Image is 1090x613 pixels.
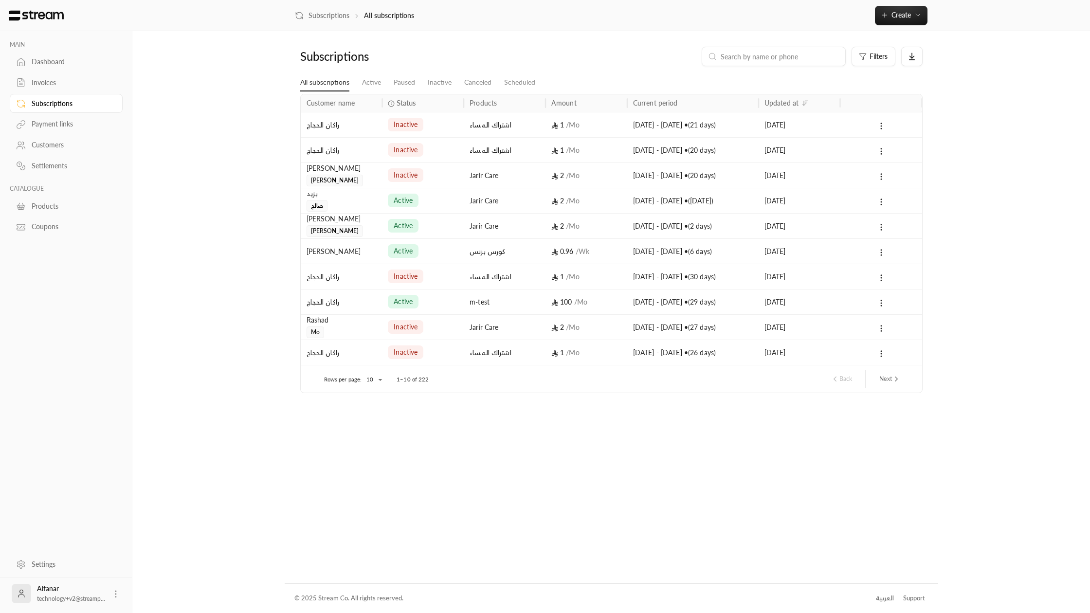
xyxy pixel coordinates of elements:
[633,163,753,188] div: [DATE] - [DATE] • ( 20 days )
[294,594,403,603] div: © 2025 Stream Co. All rights reserved.
[32,119,110,129] div: Payment links
[307,163,377,174] div: [PERSON_NAME]
[10,217,123,236] a: Coupons
[470,99,497,107] div: Products
[464,74,491,91] a: Canceled
[764,214,835,238] div: [DATE]
[870,53,888,60] span: Filters
[470,315,540,340] div: Jarir Care
[633,99,678,107] div: Current period
[633,138,753,162] div: [DATE] - [DATE] • ( 20 days )
[764,188,835,213] div: [DATE]
[891,11,911,19] span: Create
[576,247,589,255] span: / Wk
[633,239,753,264] div: [DATE] - [DATE] • ( 6 days )
[764,138,835,162] div: [DATE]
[10,115,123,134] a: Payment links
[364,11,414,20] p: All subscriptions
[633,214,753,238] div: [DATE] - [DATE] • ( 2 days )
[551,214,621,238] div: 2
[295,11,349,20] a: Subscriptions
[633,112,753,137] div: [DATE] - [DATE] • ( 21 days )
[900,590,928,607] a: Support
[551,315,621,340] div: 2
[470,112,540,137] div: اشتراك المساء
[764,315,835,340] div: [DATE]
[10,94,123,113] a: Subscriptions
[551,289,621,314] div: 100
[37,595,105,602] span: technology+v2@streamp...
[394,170,418,180] span: inactive
[470,138,540,162] div: اشتراك المساء
[566,171,579,180] span: / Mo
[764,289,835,314] div: [DATE]
[32,222,110,232] div: Coupons
[394,74,415,91] a: Paused
[551,340,621,365] div: 1
[32,161,110,171] div: Settlements
[764,239,835,264] div: [DATE]
[307,239,377,264] div: [PERSON_NAME]
[394,271,418,281] span: inactive
[307,326,324,338] span: Mo
[10,53,123,72] a: Dashboard
[397,98,416,108] span: Status
[470,188,540,213] div: Jarir Care
[470,289,540,314] div: m-test
[799,97,811,109] button: Sort
[307,112,377,137] div: راكان الحجاج
[470,239,540,264] div: كورس بزنس
[551,163,621,188] div: 2
[764,163,835,188] div: [DATE]
[428,74,452,91] a: Inactive
[852,47,895,66] button: Filters
[633,188,753,213] div: [DATE] - [DATE] • ( [DATE] )
[633,289,753,314] div: [DATE] - [DATE] • ( 29 days )
[764,264,835,289] div: [DATE]
[32,140,110,150] div: Customers
[307,214,377,224] div: [PERSON_NAME]
[10,136,123,155] a: Customers
[470,340,540,365] div: اشتراك المساء
[574,298,587,306] span: / Mo
[397,376,429,383] p: 1–10 of 222
[764,112,835,137] div: [DATE]
[566,348,579,357] span: / Mo
[32,57,110,67] div: Dashboard
[324,376,362,383] p: Rows per page:
[37,584,105,603] div: Alfanar
[721,51,839,62] input: Search by name or phone
[551,138,621,162] div: 1
[10,185,123,193] p: CATALOGUE
[10,41,123,49] p: MAIN
[875,371,905,387] button: next page
[32,78,110,88] div: Invoices
[764,340,835,365] div: [DATE]
[307,340,377,365] div: راكان الحجاج
[633,315,753,340] div: [DATE] - [DATE] • ( 27 days )
[876,594,894,603] div: العربية
[394,221,413,231] span: active
[566,323,579,331] span: / Mo
[470,264,540,289] div: اشتراك المساء
[470,214,540,238] div: Jarir Care
[633,340,753,365] div: [DATE] - [DATE] • ( 26 days )
[566,272,579,281] span: / Mo
[295,11,415,20] nav: breadcrumb
[394,246,413,256] span: active
[764,99,799,107] div: Updated at
[32,559,110,569] div: Settings
[10,197,123,216] a: Products
[307,175,363,186] span: [PERSON_NAME]
[10,157,123,176] a: Settlements
[551,112,621,137] div: 1
[551,239,621,264] div: 0.96
[551,188,621,213] div: 2
[10,555,123,574] a: Settings
[566,146,579,154] span: / Mo
[10,73,123,92] a: Invoices
[566,121,579,129] span: / Mo
[875,6,927,25] button: Create
[633,264,753,289] div: [DATE] - [DATE] • ( 30 days )
[362,74,381,91] a: Active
